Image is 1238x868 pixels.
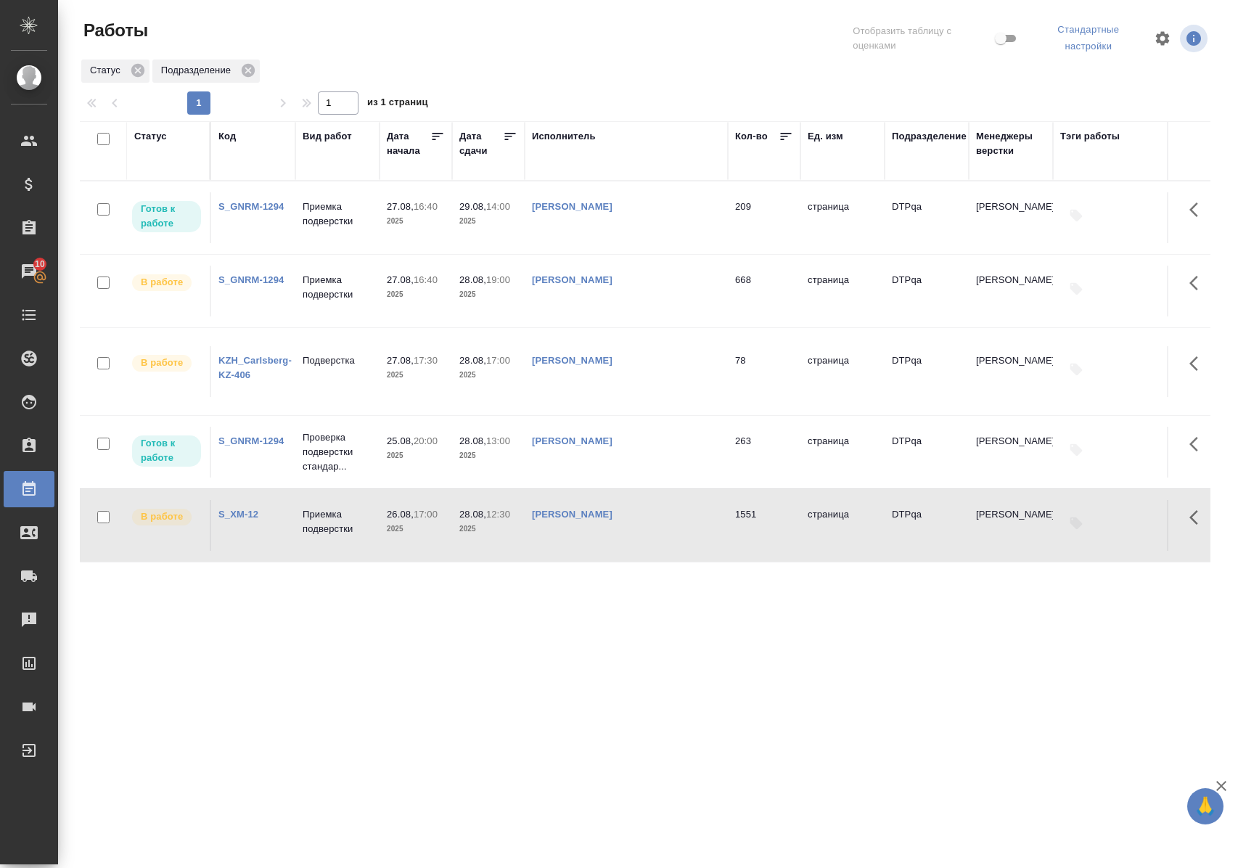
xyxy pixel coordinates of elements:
[808,129,843,144] div: Ед. изм
[303,129,352,144] div: Вид работ
[367,94,428,115] span: из 1 страниц
[1181,192,1216,227] button: Здесь прячутся важные кнопки
[387,435,414,446] p: 25.08,
[80,19,148,42] span: Работы
[303,353,372,368] p: Подверстка
[885,266,969,316] td: DTPqa
[152,60,260,83] div: Подразделение
[218,274,284,285] a: S_GNRM-1294
[885,500,969,551] td: DTPqa
[486,355,510,366] p: 17:00
[141,436,192,465] p: Готов к работе
[4,253,54,290] a: 10
[81,60,149,83] div: Статус
[532,201,612,212] a: [PERSON_NAME]
[387,368,445,382] p: 2025
[303,273,372,302] p: Приемка подверстки
[853,24,991,53] span: Отобразить таблицу с оценками
[141,509,183,524] p: В работе
[728,266,800,316] td: 668
[90,63,126,78] p: Статус
[141,356,183,370] p: В работе
[976,273,1046,287] p: [PERSON_NAME]
[387,509,414,520] p: 26.08,
[131,273,202,292] div: Исполнитель выполняет работу
[141,275,183,290] p: В работе
[976,507,1046,522] p: [PERSON_NAME]
[1181,427,1216,462] button: Здесь прячутся важные кнопки
[532,509,612,520] a: [PERSON_NAME]
[218,355,292,380] a: KZH_Carlsberg-KZ-406
[303,507,372,536] p: Приемка подверстки
[141,202,192,231] p: Готов к работе
[414,355,438,366] p: 17:30
[885,192,969,243] td: DTPqa
[387,274,414,285] p: 27.08,
[131,434,202,468] div: Исполнитель может приступить к работе
[387,522,445,536] p: 2025
[800,500,885,551] td: страница
[134,129,167,144] div: Статус
[728,192,800,243] td: 209
[387,355,414,366] p: 27.08,
[976,353,1046,368] p: [PERSON_NAME]
[1180,25,1210,52] span: Посмотреть информацию
[532,355,612,366] a: [PERSON_NAME]
[387,129,430,158] div: Дата начала
[218,129,236,144] div: Код
[1060,129,1120,144] div: Тэги работы
[1060,353,1092,385] button: Добавить тэги
[486,274,510,285] p: 19:00
[387,449,445,463] p: 2025
[800,192,885,243] td: страница
[728,500,800,551] td: 1551
[976,200,1046,214] p: [PERSON_NAME]
[218,509,258,520] a: S_XM-12
[459,449,517,463] p: 2025
[1060,507,1092,539] button: Добавить тэги
[1181,266,1216,300] button: Здесь прячутся важные кнопки
[1181,500,1216,535] button: Здесь прячутся важные кнопки
[414,435,438,446] p: 20:00
[218,201,284,212] a: S_GNRM-1294
[728,346,800,397] td: 78
[800,266,885,316] td: страница
[303,430,372,474] p: Проверка подверстки стандар...
[131,507,202,527] div: Исполнитель выполняет работу
[885,346,969,397] td: DTPqa
[459,287,517,302] p: 2025
[387,201,414,212] p: 27.08,
[387,287,445,302] p: 2025
[459,129,503,158] div: Дата сдачи
[387,214,445,229] p: 2025
[532,129,596,144] div: Исполнитель
[1187,788,1223,824] button: 🙏
[728,427,800,478] td: 263
[800,346,885,397] td: страница
[486,435,510,446] p: 13:00
[26,257,54,271] span: 10
[414,274,438,285] p: 16:40
[892,129,967,144] div: Подразделение
[131,353,202,373] div: Исполнитель выполняет работу
[976,129,1046,158] div: Менеджеры верстки
[800,427,885,478] td: страница
[1060,273,1092,305] button: Добавить тэги
[414,509,438,520] p: 17:00
[459,201,486,212] p: 29.08,
[532,435,612,446] a: [PERSON_NAME]
[459,509,486,520] p: 28.08,
[1181,346,1216,381] button: Здесь прячутся важные кнопки
[532,274,612,285] a: [PERSON_NAME]
[885,427,969,478] td: DTPqa
[459,214,517,229] p: 2025
[1193,791,1218,822] span: 🙏
[459,435,486,446] p: 28.08,
[1060,434,1092,466] button: Добавить тэги
[414,201,438,212] p: 16:40
[1145,21,1180,56] span: Настроить таблицу
[735,129,768,144] div: Кол-во
[486,201,510,212] p: 14:00
[486,509,510,520] p: 12:30
[459,355,486,366] p: 28.08,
